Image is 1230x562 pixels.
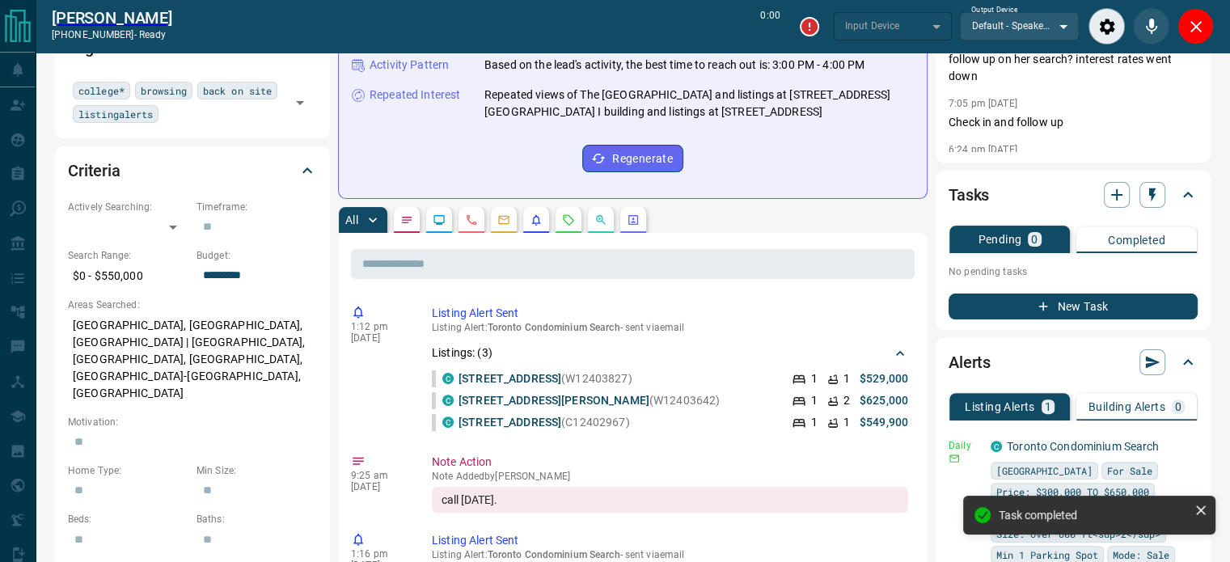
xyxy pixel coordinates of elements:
[860,414,908,431] p: $549,900
[433,213,446,226] svg: Lead Browsing Activity
[996,463,1093,479] span: [GEOGRAPHIC_DATA]
[949,343,1198,382] div: Alerts
[68,263,188,289] p: $0 - $550,000
[289,91,311,114] button: Open
[432,549,908,560] p: Listing Alert : - sent via email
[197,463,317,478] p: Min Size:
[949,51,1198,85] p: follow up on her search? interest rates went down
[811,414,818,431] p: 1
[459,392,720,409] p: (W12403642)
[1175,401,1181,412] p: 0
[68,415,317,429] p: Motivation:
[488,549,620,560] span: Toronto Condominium Search
[1107,463,1152,479] span: For Sale
[442,373,454,384] div: condos.ca
[949,114,1198,131] p: Check in and follow up
[432,305,908,322] p: Listing Alert Sent
[68,248,188,263] p: Search Range:
[949,98,1017,109] p: 7:05 pm [DATE]
[1133,8,1169,44] div: Mute
[949,438,981,453] p: Daily
[351,332,408,344] p: [DATE]
[843,370,850,387] p: 1
[484,87,914,120] p: Repeated views of The [GEOGRAPHIC_DATA] and listings at [STREET_ADDRESS][GEOGRAPHIC_DATA] I build...
[459,394,649,407] a: [STREET_ADDRESS][PERSON_NAME]
[351,481,408,492] p: [DATE]
[860,392,908,409] p: $625,000
[459,372,561,385] a: [STREET_ADDRESS]
[465,213,478,226] svg: Calls
[860,370,908,387] p: $529,000
[432,344,492,361] p: Listings: ( 3 )
[949,294,1198,319] button: New Task
[351,470,408,481] p: 9:25 am
[484,57,864,74] p: Based on the lead's activity, the best time to reach out is: 3:00 PM - 4:00 PM
[52,27,172,42] p: [PHONE_NUMBER] -
[139,29,167,40] span: ready
[594,213,607,226] svg: Opportunities
[78,82,125,99] span: college*
[197,200,317,214] p: Timeframe:
[843,392,850,409] p: 2
[370,57,449,74] p: Activity Pattern
[78,106,153,122] span: listingalerts
[459,416,561,429] a: [STREET_ADDRESS]
[811,392,818,409] p: 1
[960,12,1079,40] div: Default - Speakers (Realtek(R) Audio)
[811,370,818,387] p: 1
[351,548,408,560] p: 1:16 pm
[949,175,1198,214] div: Tasks
[432,487,908,513] div: call [DATE].
[68,312,317,407] p: [GEOGRAPHIC_DATA], [GEOGRAPHIC_DATA], [GEOGRAPHIC_DATA] | [GEOGRAPHIC_DATA], [GEOGRAPHIC_DATA], [...
[1177,8,1214,44] div: Close
[627,213,640,226] svg: Agent Actions
[1088,401,1165,412] p: Building Alerts
[432,338,908,368] div: Listings: (3)
[1088,8,1125,44] div: Audio Settings
[971,5,1017,15] label: Output Device
[203,82,272,99] span: back on site
[1108,235,1165,246] p: Completed
[949,260,1198,284] p: No pending tasks
[442,416,454,428] div: condos.ca
[760,8,780,44] p: 0:00
[562,213,575,226] svg: Requests
[459,370,632,387] p: (W12403827)
[68,158,120,184] h2: Criteria
[442,395,454,406] div: condos.ca
[459,414,630,431] p: (C12402967)
[68,463,188,478] p: Home Type:
[949,144,1017,155] p: 6:24 pm [DATE]
[197,248,317,263] p: Budget:
[843,414,850,431] p: 1
[996,484,1149,500] span: Price: $300,000 TO $650,000
[432,471,908,482] p: Note Added by [PERSON_NAME]
[68,200,188,214] p: Actively Searching:
[1045,401,1051,412] p: 1
[68,512,188,526] p: Beds:
[949,349,991,375] h2: Alerts
[68,298,317,312] p: Areas Searched:
[999,509,1188,522] div: Task completed
[345,214,358,226] p: All
[949,182,989,208] h2: Tasks
[530,213,543,226] svg: Listing Alerts
[141,82,187,99] span: browsing
[1007,440,1159,453] a: Toronto Condominium Search
[488,322,620,333] span: Toronto Condominium Search
[432,454,908,471] p: Note Action
[991,441,1002,452] div: condos.ca
[370,87,460,104] p: Repeated Interest
[978,234,1021,245] p: Pending
[949,453,960,464] svg: Email
[965,401,1035,412] p: Listing Alerts
[52,8,172,27] a: [PERSON_NAME]
[497,213,510,226] svg: Emails
[400,213,413,226] svg: Notes
[1031,234,1038,245] p: 0
[432,532,908,549] p: Listing Alert Sent
[351,321,408,332] p: 1:12 pm
[197,512,317,526] p: Baths:
[582,145,683,172] button: Regenerate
